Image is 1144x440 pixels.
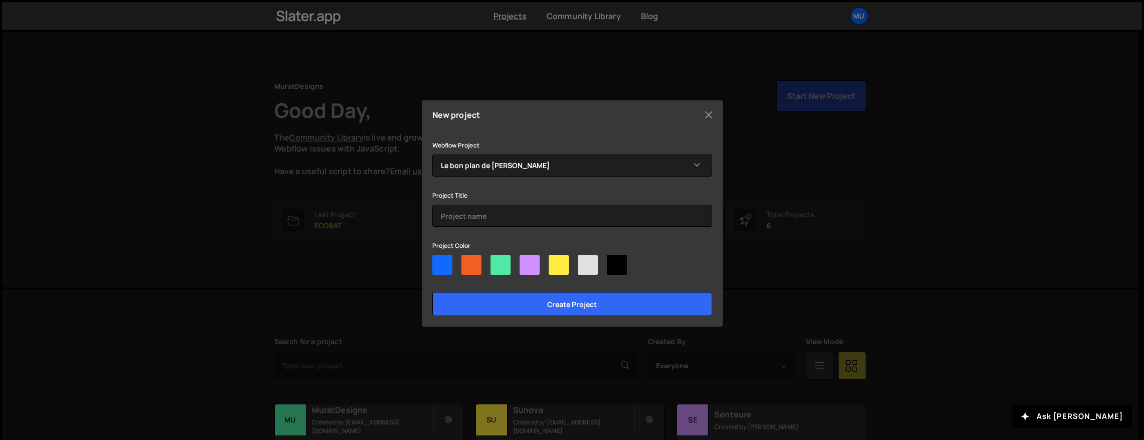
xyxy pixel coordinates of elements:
label: Project Color [432,241,471,251]
button: Close [701,107,716,122]
input: Project name [432,205,712,227]
h5: New project [432,111,480,119]
label: Project Title [432,191,468,201]
input: Create project [432,292,712,316]
button: Ask [PERSON_NAME] [1012,405,1132,428]
label: Webflow Project [432,140,479,151]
